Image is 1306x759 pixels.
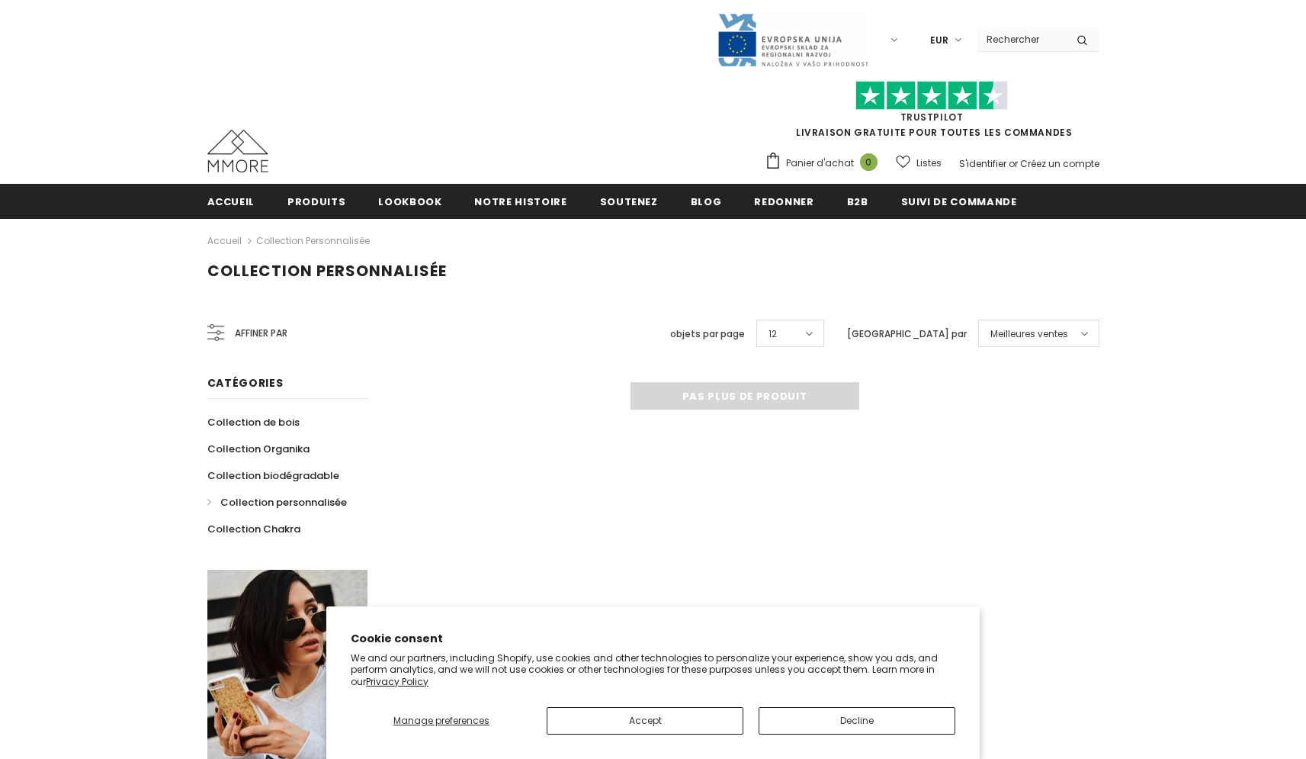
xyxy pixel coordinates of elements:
a: S'identifier [959,157,1006,170]
span: Panier d'achat [786,156,854,171]
a: Accueil [207,232,242,250]
img: Javni Razpis [717,12,869,68]
span: Collection Organika [207,442,310,456]
span: Manage preferences [393,714,489,727]
a: Blog [691,184,722,218]
a: Suivi de commande [901,184,1017,218]
span: Collection personnalisée [220,495,347,510]
span: LIVRAISON GRATUITE POUR TOUTES LES COMMANDES [765,88,1099,139]
a: TrustPilot [900,111,964,124]
span: 0 [860,153,878,171]
span: Lookbook [378,195,441,209]
span: Collection de bois [207,415,300,429]
span: or [1009,157,1018,170]
span: Collection biodégradable [207,468,339,483]
a: Notre histoire [474,184,566,218]
h2: Cookie consent [351,631,955,647]
a: Collection de bois [207,409,300,436]
a: Collection Chakra [207,516,300,542]
input: Search Site [977,28,1065,50]
a: Collection Organika [207,436,310,462]
img: Faites confiance aux étoiles pilotes [855,81,1008,111]
img: Cas MMORE [207,130,268,172]
button: Decline [759,707,955,735]
label: objets par page [670,326,745,342]
a: Collection biodégradable [207,462,339,489]
span: B2B [847,195,868,209]
span: Catégories [207,375,284,391]
a: Collection personnalisée [207,489,347,516]
a: Créez un compte [1020,157,1099,170]
a: Collection personnalisée [256,234,370,247]
span: Blog [691,195,722,209]
span: Notre histoire [474,195,566,209]
span: Redonner [754,195,813,209]
a: Lookbook [378,184,441,218]
a: B2B [847,184,868,218]
a: Redonner [754,184,813,218]
a: Javni Razpis [717,33,869,46]
span: Suivi de commande [901,195,1017,209]
a: Privacy Policy [366,675,428,688]
span: Accueil [207,195,255,209]
label: [GEOGRAPHIC_DATA] par [847,326,967,342]
a: Panier d'achat 0 [765,152,885,175]
span: soutenez [600,195,658,209]
button: Accept [547,707,743,735]
span: Listes [916,156,942,171]
span: Collection personnalisée [207,260,447,281]
span: Meilleures ventes [990,326,1068,342]
p: We and our partners, including Shopify, use cookies and other technologies to personalize your ex... [351,652,955,688]
a: Accueil [207,184,255,218]
span: 12 [769,326,777,342]
a: Produits [287,184,345,218]
span: Produits [287,195,345,209]
span: Affiner par [235,325,287,342]
a: Listes [896,150,942,176]
a: soutenez [600,184,658,218]
span: Collection Chakra [207,522,300,536]
button: Manage preferences [351,707,531,735]
span: EUR [930,33,948,48]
